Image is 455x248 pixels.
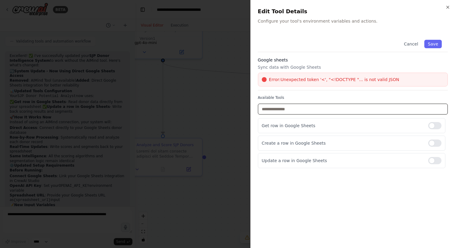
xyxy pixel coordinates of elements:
[258,18,448,24] p: Configure your tool's environment variables and actions.
[258,64,448,70] p: Sync data with Google Sheets
[424,40,442,48] button: Save
[400,40,422,48] button: Cancel
[262,158,423,164] p: Update a row in Google Sheets
[262,123,423,129] p: Get row in Google Sheets
[258,57,448,63] h3: Google sheets
[269,77,399,83] span: Error: Unexpected token '<', "<!DOCTYPE "... is not valid JSON
[258,7,448,16] h2: Edit Tool Details
[262,140,423,146] p: Create a row in Google Sheets
[258,95,448,100] label: Available Tools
